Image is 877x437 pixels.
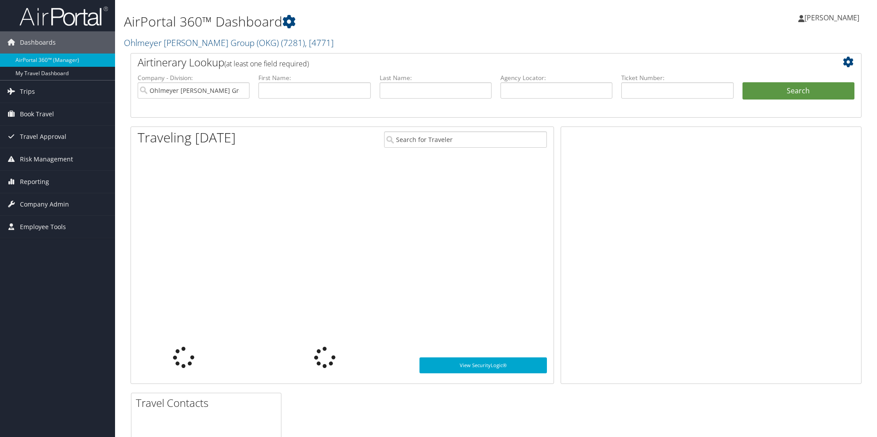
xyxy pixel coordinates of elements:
[804,13,859,23] span: [PERSON_NAME]
[20,31,56,54] span: Dashboards
[20,103,54,125] span: Book Travel
[20,126,66,148] span: Travel Approval
[384,131,547,148] input: Search for Traveler
[20,193,69,215] span: Company Admin
[258,73,370,82] label: First Name:
[380,73,492,82] label: Last Name:
[281,37,305,49] span: ( 7281 )
[138,128,236,147] h1: Traveling [DATE]
[138,73,250,82] label: Company - Division:
[419,357,547,373] a: View SecurityLogic®
[124,37,334,49] a: Ohlmeyer [PERSON_NAME] Group (OKG)
[136,395,281,410] h2: Travel Contacts
[20,216,66,238] span: Employee Tools
[19,6,108,27] img: airportal-logo.png
[20,148,73,170] span: Risk Management
[742,82,854,100] button: Search
[621,73,733,82] label: Ticket Number:
[305,37,334,49] span: , [ 4771 ]
[798,4,868,31] a: [PERSON_NAME]
[138,55,794,70] h2: Airtinerary Lookup
[224,59,309,69] span: (at least one field required)
[500,73,612,82] label: Agency Locator:
[124,12,620,31] h1: AirPortal 360™ Dashboard
[20,171,49,193] span: Reporting
[20,80,35,103] span: Trips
